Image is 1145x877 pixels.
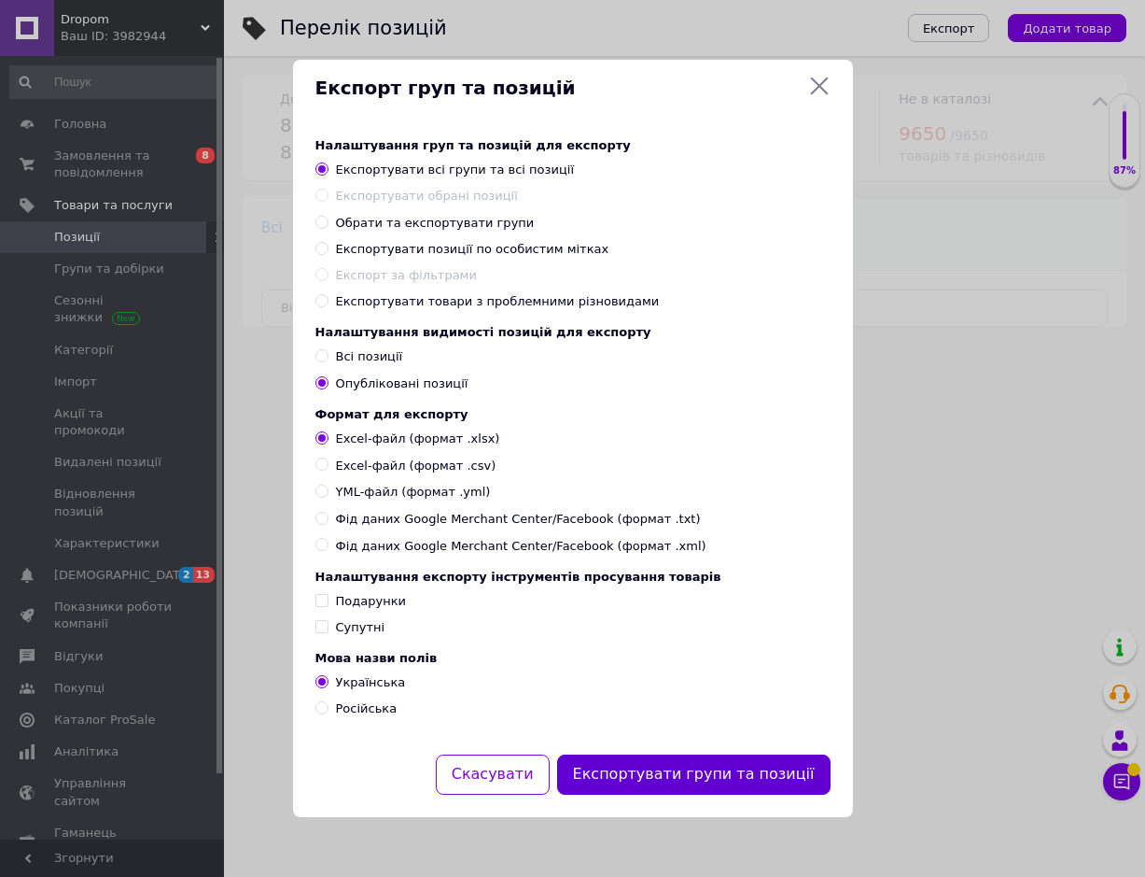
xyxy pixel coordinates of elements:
[336,376,468,390] span: Опубліковані позиції
[336,701,398,715] span: Російська
[315,407,831,421] div: Формат для експорту
[557,755,831,795] button: Експортувати групи та позиції
[336,216,535,230] span: Обрати та експортувати групи
[336,294,660,308] span: Експортувати товари з проблемними різновидами
[336,484,491,501] span: YML-файл (формат .yml)
[336,242,609,256] span: Експортувати позиції по особистим мітках
[315,325,831,339] div: Налаштування видимості позицій для експорту
[336,431,500,447] span: Excel-файл (формат .xlsx)
[336,538,706,555] span: Фід даних Google Merchant Center/Facebook (формат .xml)
[336,349,403,363] span: Всі позиції
[315,138,831,152] div: Налаштування груп та позицій для експорту
[436,755,550,795] button: Скасувати
[336,593,406,610] div: Подарунки
[336,675,406,689] span: Українська
[336,511,701,528] span: Фід даних Google Merchant Center/Facebook (формат .txt)
[315,570,831,584] div: Налаштування експорту інструментів просування товарів
[336,189,518,203] span: Експортувати обрані позиції
[336,619,385,636] div: Супутні
[336,268,477,282] span: Експорт за фільтрами
[336,458,496,474] span: Excel-файл (формат .csv)
[315,651,831,665] div: Мова назви полів
[336,163,575,177] span: Експортувати всі групи та всі позиції
[315,75,801,102] span: Експорт груп та позицій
